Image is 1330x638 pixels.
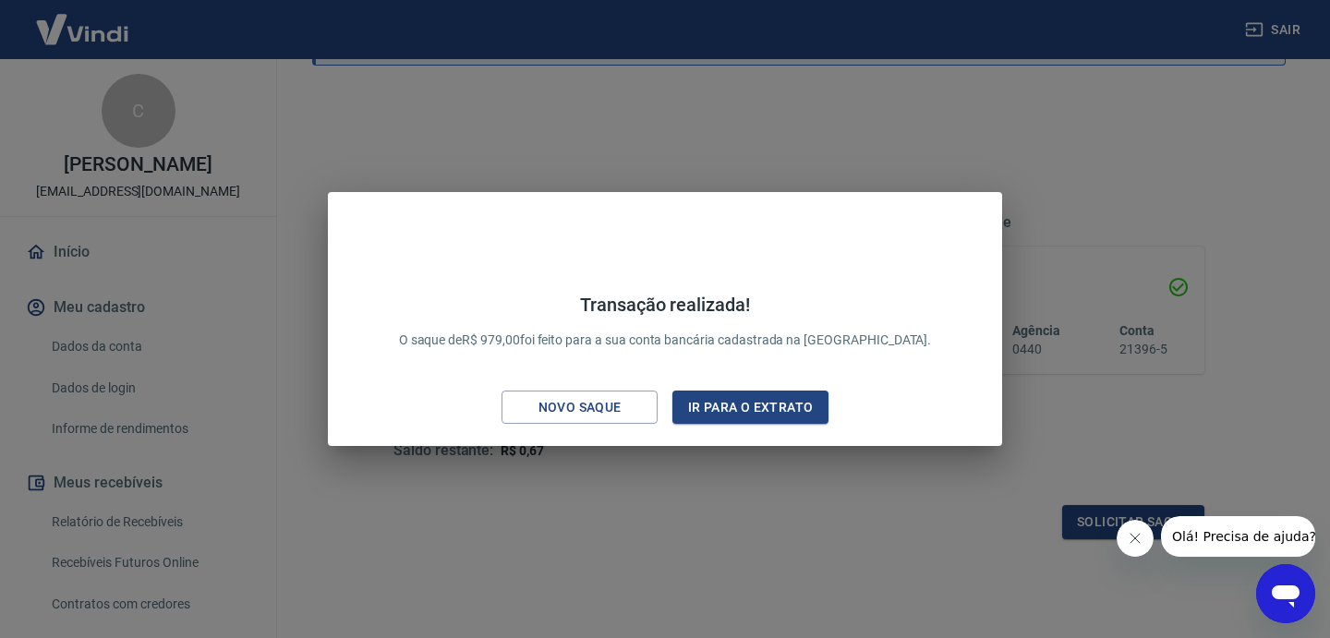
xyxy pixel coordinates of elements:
h4: Transação realizada! [399,294,932,316]
p: O saque de R$ 979,00 foi feito para a sua conta bancária cadastrada na [GEOGRAPHIC_DATA]. [399,294,932,350]
iframe: Botão para abrir a janela de mensagens [1256,564,1315,623]
iframe: Mensagem da empresa [1161,516,1315,557]
button: Ir para o extrato [672,391,828,425]
iframe: Fechar mensagem [1117,520,1154,557]
span: Olá! Precisa de ajuda? [11,13,155,28]
button: Novo saque [502,391,658,425]
div: Novo saque [516,396,644,419]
